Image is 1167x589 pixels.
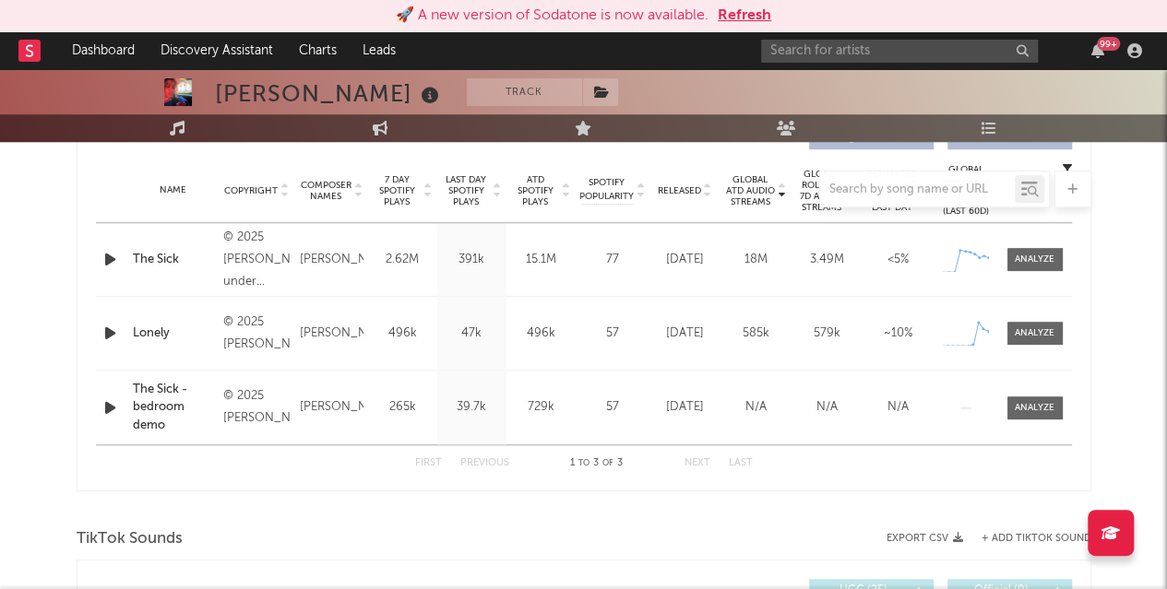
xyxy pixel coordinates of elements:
[215,78,444,109] div: [PERSON_NAME]
[718,5,771,27] button: Refresh
[223,312,291,356] div: © 2025 [PERSON_NAME]
[1097,37,1120,51] div: 99 +
[1091,43,1104,58] button: 99+
[578,459,589,467] span: to
[796,324,858,343] div: 579k
[442,324,502,343] div: 47k
[511,251,571,269] div: 15.1M
[796,398,858,417] div: N/A
[729,458,753,468] button: Last
[580,324,645,343] div: 57
[982,534,1091,544] button: + Add TikTok Sound
[796,251,858,269] div: 3.49M
[867,324,929,343] div: ~ 10 %
[442,398,502,417] div: 39.7k
[685,458,710,468] button: Next
[654,398,716,417] div: [DATE]
[546,453,648,475] div: 1 3 3
[300,396,363,418] div: [PERSON_NAME]
[373,251,433,269] div: 2.62M
[867,169,918,213] span: Estimated % Playlist Streams Last Day
[467,78,582,106] button: Track
[148,32,286,69] a: Discovery Assistant
[654,324,716,343] div: [DATE]
[761,40,1038,63] input: Search for artists
[442,251,502,269] div: 391k
[223,385,291,430] div: © 2025 [PERSON_NAME]
[415,458,442,468] button: First
[602,459,613,467] span: of
[373,398,433,417] div: 265k
[938,163,994,218] div: Global Streaming Trend (Last 60D)
[286,32,350,69] a: Charts
[725,251,787,269] div: 18M
[511,398,571,417] div: 729k
[373,324,433,343] div: 496k
[725,398,787,417] div: N/A
[133,381,214,435] a: The Sick - bedroom demo
[133,324,214,343] a: Lonely
[77,528,183,550] span: TikTok Sounds
[223,227,291,293] div: © 2025 [PERSON_NAME] under exclusive license to Atlantic Music Group LLC
[963,534,1091,544] button: + Add TikTok Sound
[867,398,929,417] div: N/A
[300,249,363,271] div: [PERSON_NAME]
[867,251,929,269] div: <5%
[460,458,509,468] button: Previous
[396,5,709,27] div: 🚀 A new version of Sodatone is now available.
[133,251,214,269] a: The Sick
[59,32,148,69] a: Dashboard
[350,32,409,69] a: Leads
[654,251,716,269] div: [DATE]
[511,324,571,343] div: 496k
[300,323,363,345] div: [PERSON_NAME]
[580,251,645,269] div: 77
[725,324,787,343] div: 585k
[796,169,847,213] span: Global Rolling 7D Audio Streams
[580,398,645,417] div: 57
[820,183,1015,197] input: Search by song name or URL
[887,533,963,544] button: Export CSV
